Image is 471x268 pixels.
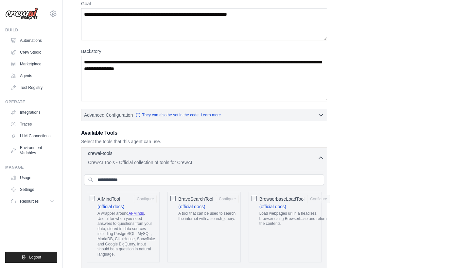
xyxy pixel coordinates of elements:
[259,211,330,226] p: Load webpages url in a headless browser using Browserbase and return the contents
[8,107,57,118] a: Integrations
[178,204,205,209] a: (official docs)
[134,195,157,203] button: AIMindTool (official docs) A wrapper aroundAI-Minds. Useful for when you need answers to question...
[259,196,305,202] span: BrowserbaseLoadTool
[178,211,239,221] p: A tool that can be used to search the internet with a search_query.
[8,71,57,81] a: Agents
[97,204,124,209] a: (official docs)
[81,129,327,137] h3: Available Tools
[8,35,57,46] a: Automations
[84,150,324,166] button: crewai-tools CrewAI Tools - Official collection of tools for CrewAI
[81,138,327,145] p: Select the tools that this agent can use.
[216,195,239,203] button: BraveSearchTool (official docs) A tool that can be used to search the internet with a search_query.
[5,99,57,105] div: Operate
[81,48,327,55] label: Backstory
[178,196,213,202] span: BraveSearchTool
[81,0,327,7] label: Goal
[5,27,57,33] div: Build
[8,82,57,93] a: Tool Registry
[307,195,330,203] button: BrowserbaseLoadTool (official docs) Load webpages url in a headless browser using Browserbase and...
[20,199,39,204] span: Resources
[8,59,57,69] a: Marketplace
[5,8,38,20] img: Logo
[8,142,57,158] a: Environment Variables
[97,196,120,202] span: AIMindTool
[8,47,57,58] a: Crew Studio
[8,119,57,129] a: Traces
[8,196,57,207] button: Resources
[84,112,133,118] span: Advanced Configuration
[81,109,327,121] button: Advanced Configuration They can also be set in the code. Learn more
[88,159,318,166] p: CrewAI Tools - Official collection of tools for CrewAI
[8,173,57,183] a: Usage
[29,255,41,260] span: Logout
[88,150,113,157] p: crewai-tools
[5,252,57,263] button: Logout
[5,165,57,170] div: Manage
[259,204,286,209] a: (official docs)
[8,131,57,141] a: LLM Connections
[129,211,144,216] a: AI-Minds
[8,184,57,195] a: Settings
[97,211,157,257] p: A wrapper around . Useful for when you need answers to questions from your data, stored in data s...
[135,112,221,118] a: They can also be set in the code. Learn more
